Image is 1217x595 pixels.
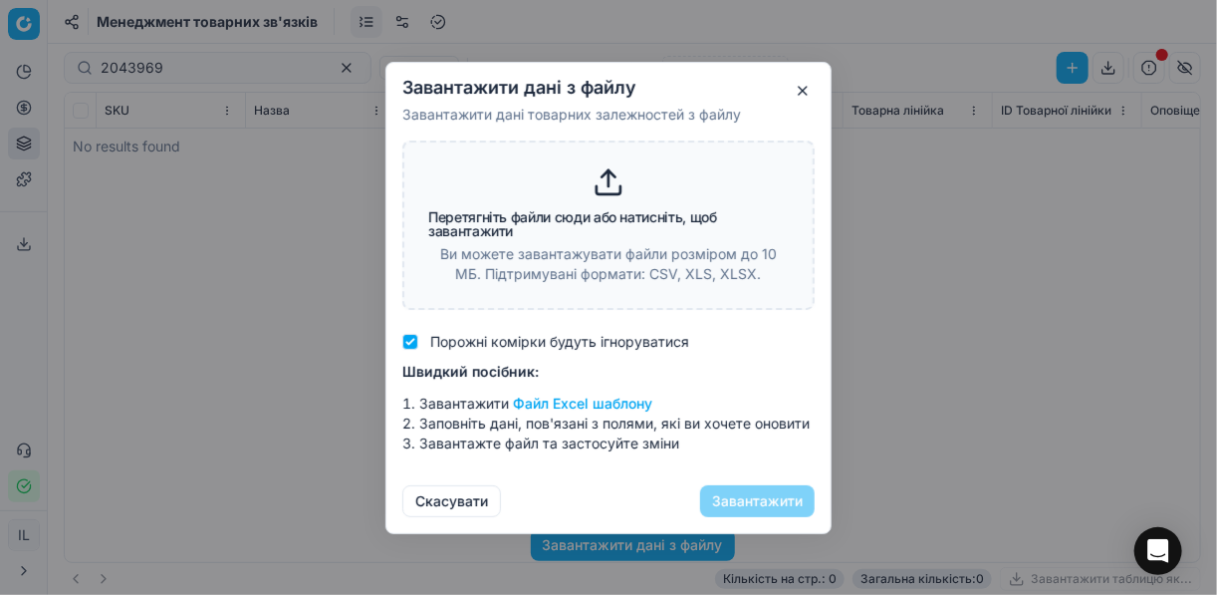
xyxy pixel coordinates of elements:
li: Завантажити [402,394,815,414]
p: Ви можете завантажувати файли розміром до 10 МБ. Підтримувані формати: CSV, XLS, XLSX. [428,244,789,284]
h3: Перетягніть файли сюди або натисніть, щоб завантажити [428,210,789,238]
h2: Завантажити дані з файлу [402,79,815,97]
button: Скасувати [402,485,501,517]
li: Завантажте файл та застосуйте зміни [402,434,815,453]
button: Файл Excel шаблону [513,394,652,414]
h4: Швидкий посібник: [402,362,815,382]
p: Завантажити дані товарних залежностей з файлу [402,105,815,125]
button: Завантажити [700,485,815,517]
label: Порожні комірки будуть ігноруватися [430,334,689,350]
li: Заповніть дані, пов'язані з полями, які ви хочете оновити [402,414,815,434]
